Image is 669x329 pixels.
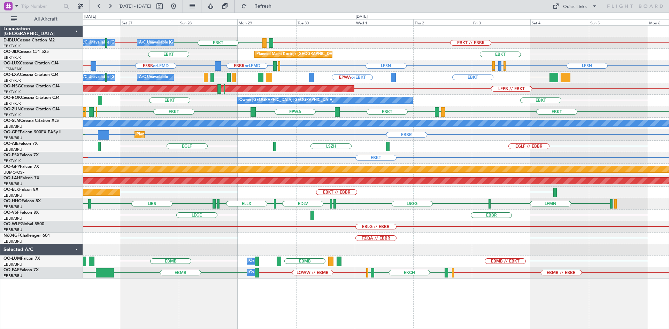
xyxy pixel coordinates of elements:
[3,199,41,203] a: OO-HHOFalcon 8X
[3,268,20,272] span: OO-FAE
[3,50,49,54] a: OO-JIDCessna CJ1 525
[3,119,59,123] a: OO-SLMCessna Citation XLS
[237,19,296,25] div: Mon 29
[355,19,413,25] div: Wed 1
[21,1,61,11] input: Trip Number
[3,199,22,203] span: OO-HHO
[3,130,61,134] a: OO-GPEFalcon 900EX EASy II
[3,96,60,100] a: OO-ROKCessna Citation CJ4
[3,176,39,180] a: OO-LAHFalcon 7X
[3,84,21,88] span: OO-NSG
[3,73,20,77] span: OO-LXA
[3,96,21,100] span: OO-ROK
[3,234,20,238] span: N604GF
[3,216,22,221] a: EBBR/BRU
[589,19,647,25] div: Sun 5
[248,4,278,9] span: Refresh
[62,19,120,25] div: Fri 26
[238,1,280,12] button: Refresh
[3,107,21,111] span: OO-ZUN
[3,273,22,279] a: EBBR/BRU
[3,38,55,42] a: D-IBLUCessna Citation M2
[3,142,18,146] span: OO-AIE
[84,14,96,20] div: [DATE]
[249,256,297,266] div: Owner Melsbroek Air Base
[239,95,333,105] div: Owner [GEOGRAPHIC_DATA]-[GEOGRAPHIC_DATA]
[249,267,297,278] div: Owner Melsbroek Air Base
[3,44,21,49] a: EBKT/KJK
[3,165,39,169] a: OO-GPPFalcon 7X
[120,19,179,25] div: Sat 27
[3,119,20,123] span: OO-SLM
[139,38,250,48] div: A/C Unavailable [GEOGRAPHIC_DATA]-[GEOGRAPHIC_DATA]
[3,142,38,146] a: OO-AIEFalcon 7X
[3,188,38,192] a: OO-ELKFalcon 8X
[3,89,21,95] a: EBKT/KJK
[3,222,44,226] a: OO-WLPGlobal 5500
[3,268,39,272] a: OO-FAEFalcon 7X
[3,204,22,210] a: EBBR/BRU
[356,14,368,20] div: [DATE]
[3,50,18,54] span: OO-JID
[3,101,21,106] a: EBKT/KJK
[3,153,39,157] a: OO-FSXFalcon 7X
[3,61,59,65] a: OO-LUXCessna Citation CJ4
[3,135,22,141] a: EBBR/BRU
[3,165,20,169] span: OO-GPP
[3,239,22,244] a: EBBR/BRU
[3,61,20,65] span: OO-LUX
[3,257,40,261] a: OO-LUMFalcon 7X
[530,19,589,25] div: Sat 4
[3,257,21,261] span: OO-LUM
[118,3,151,9] span: [DATE] - [DATE]
[3,107,60,111] a: OO-ZUNCessna Citation CJ4
[3,176,20,180] span: OO-LAH
[3,124,22,129] a: EBBR/BRU
[137,130,263,140] div: Planned Maint [GEOGRAPHIC_DATA] ([GEOGRAPHIC_DATA] National)
[3,73,59,77] a: OO-LXACessna Citation CJ4
[3,147,22,152] a: EBBR/BRU
[3,66,23,72] a: LFSN/ENC
[3,153,20,157] span: OO-FSX
[256,49,338,60] div: Planned Maint Kortrijk-[GEOGRAPHIC_DATA]
[472,19,530,25] div: Fri 3
[3,84,60,88] a: OO-NSGCessna Citation CJ4
[8,14,76,25] button: All Aircraft
[413,19,472,25] div: Thu 2
[3,227,22,233] a: EBBR/BRU
[3,38,17,42] span: D-IBLU
[139,72,168,83] div: A/C Unavailable
[3,158,21,164] a: EBKT/KJK
[3,262,22,267] a: EBBR/BRU
[296,19,355,25] div: Tue 30
[3,78,21,83] a: EBKT/KJK
[3,211,20,215] span: OO-VSF
[3,234,50,238] a: N604GFChallenger 604
[3,222,21,226] span: OO-WLP
[3,193,22,198] a: EBBR/BRU
[3,181,22,187] a: EBBR/BRU
[3,211,39,215] a: OO-VSFFalcon 8X
[18,17,74,22] span: All Aircraft
[3,55,21,60] a: EBKT/KJK
[563,3,587,10] div: Quick Links
[549,1,601,12] button: Quick Links
[3,130,20,134] span: OO-GPE
[3,188,19,192] span: OO-ELK
[3,112,21,118] a: EBKT/KJK
[3,170,24,175] a: UUMO/OSF
[179,19,237,25] div: Sun 28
